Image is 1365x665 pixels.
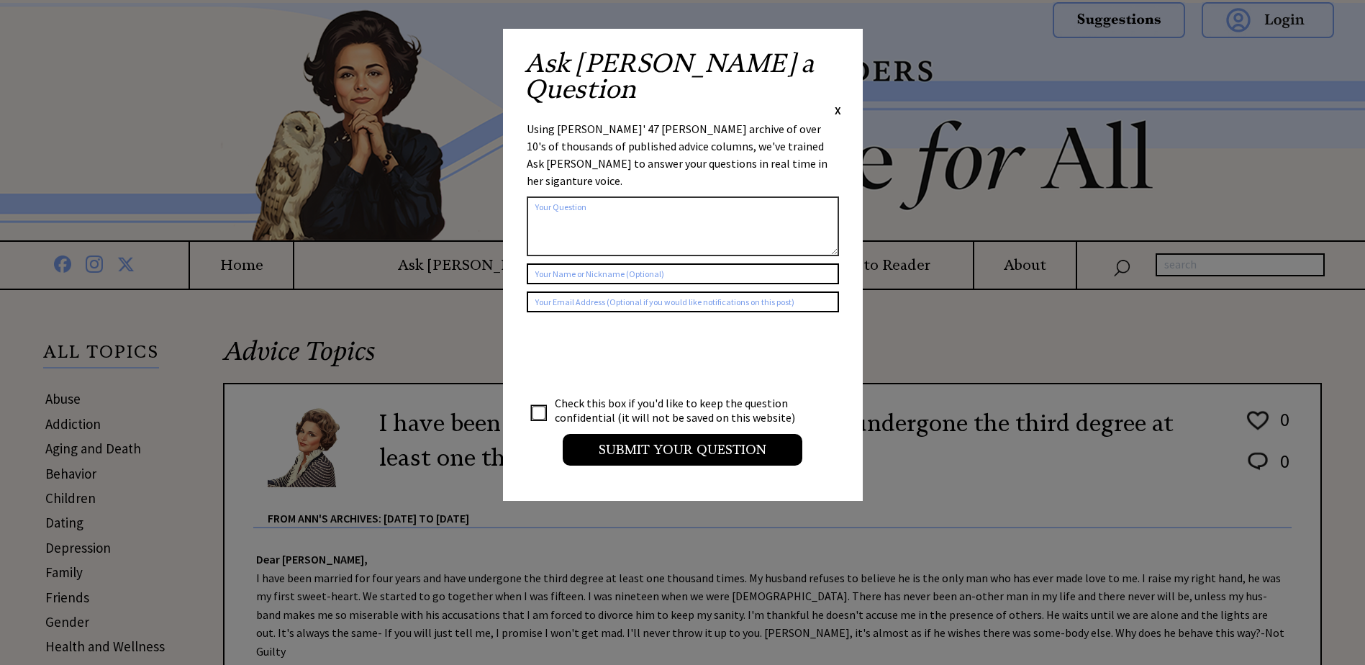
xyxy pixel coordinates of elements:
input: Your Email Address (Optional if you would like notifications on this post) [527,291,839,312]
div: Using [PERSON_NAME]' 47 [PERSON_NAME] archive of over 10's of thousands of published advice colum... [527,120,839,189]
td: Check this box if you'd like to keep the question confidential (it will not be saved on this webs... [554,395,809,425]
input: Your Name or Nickname (Optional) [527,263,839,284]
span: X [835,103,841,117]
h2: Ask [PERSON_NAME] a Question [525,50,841,102]
input: Submit your Question [563,434,802,466]
iframe: reCAPTCHA [527,327,745,383]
